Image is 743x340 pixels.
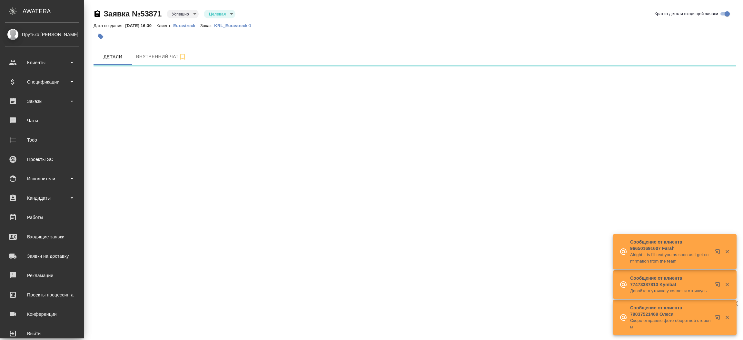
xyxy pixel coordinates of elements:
[2,209,82,225] a: Работы
[2,229,82,245] a: Входящие заявки
[5,96,79,106] div: Заказы
[200,23,214,28] p: Заказ:
[5,271,79,280] div: Рекламации
[170,11,191,17] button: Успешно
[5,251,79,261] div: Заявки на доставку
[2,248,82,264] a: Заявки на доставку
[2,151,82,167] a: Проекты SC
[5,31,79,38] div: Прутько [PERSON_NAME]
[167,10,199,18] div: Успешно
[720,315,734,320] button: Закрыть
[5,232,79,242] div: Входящие заявки
[655,11,718,17] span: Кратко детали входящей заявки
[630,288,711,294] p: Давайте я уточню у коллег и отпишусь
[5,213,79,222] div: Работы
[5,58,79,67] div: Клиенты
[630,317,711,330] p: Скоро отправлю фото оборотной стороны
[5,193,79,203] div: Кандидаты
[173,23,200,28] a: Eurastreck
[630,275,711,288] p: Сообщение от клиента 77473387813 Kymbat
[711,245,727,261] button: Открыть в новой вкладке
[630,252,711,265] p: Alright it is I’ll text you as soon as I get confirmation from the team
[204,10,235,18] div: Успешно
[630,305,711,317] p: Сообщение от клиента 79037521469 Олеся
[5,329,79,338] div: Выйти
[94,23,125,28] p: Дата создания:
[2,132,82,148] a: Todo
[2,113,82,129] a: Чаты
[5,77,79,87] div: Спецификации
[630,239,711,252] p: Сообщение от клиента 966501691607 Farah
[125,23,156,28] p: [DATE] 16:30
[5,135,79,145] div: Todo
[720,249,734,255] button: Закрыть
[97,53,128,61] span: Детали
[2,306,82,322] a: Конференции
[23,5,84,18] div: AWATERA
[136,53,186,61] span: Внутренний чат
[5,309,79,319] div: Конференции
[5,116,79,125] div: Чаты
[104,9,162,18] a: Заявка №53871
[711,311,727,326] button: Открыть в новой вкладке
[5,290,79,300] div: Проекты процессинга
[94,10,101,18] button: Скопировать ссылку
[214,23,256,28] a: KRL_Eurastreck-1
[2,267,82,284] a: Рекламации
[5,174,79,184] div: Исполнители
[94,29,108,44] button: Добавить тэг
[720,282,734,287] button: Закрыть
[207,11,228,17] button: Целевая
[156,23,173,28] p: Клиент:
[5,155,79,164] div: Проекты SC
[2,287,82,303] a: Проекты процессинга
[179,53,186,61] svg: Подписаться
[711,278,727,294] button: Открыть в новой вкладке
